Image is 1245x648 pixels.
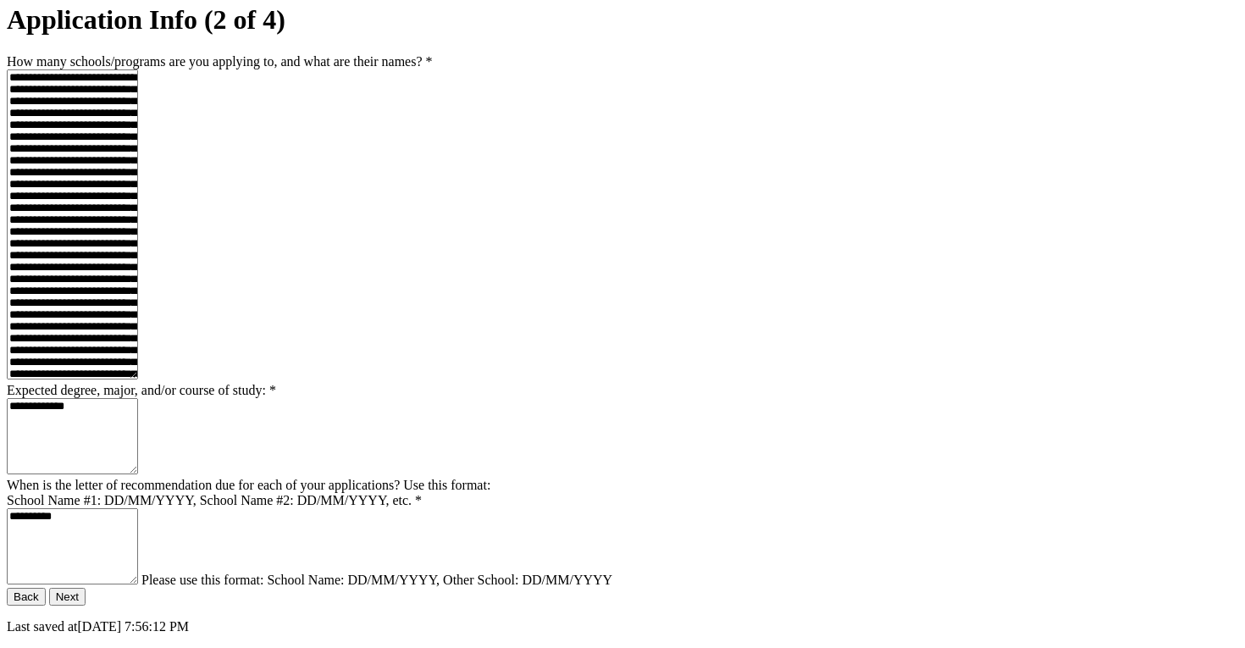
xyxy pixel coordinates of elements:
span: Please use this format: School Name: DD/MM/YYYY, Other School: DD/MM/YYYY [141,573,612,587]
p: Last saved at [DATE] 7:56:12 PM [7,619,1238,634]
h1: Application Info (2 of 4) [7,4,1238,36]
button: Back [7,588,46,606]
label: How many schools/programs are you applying to, and what are their names? [7,54,433,69]
button: Next [49,588,86,606]
label: Expected degree, major, and/or course of study: [7,383,276,397]
label: When is the letter of recommendation due for each of your applications? Use this format: School N... [7,478,490,507]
